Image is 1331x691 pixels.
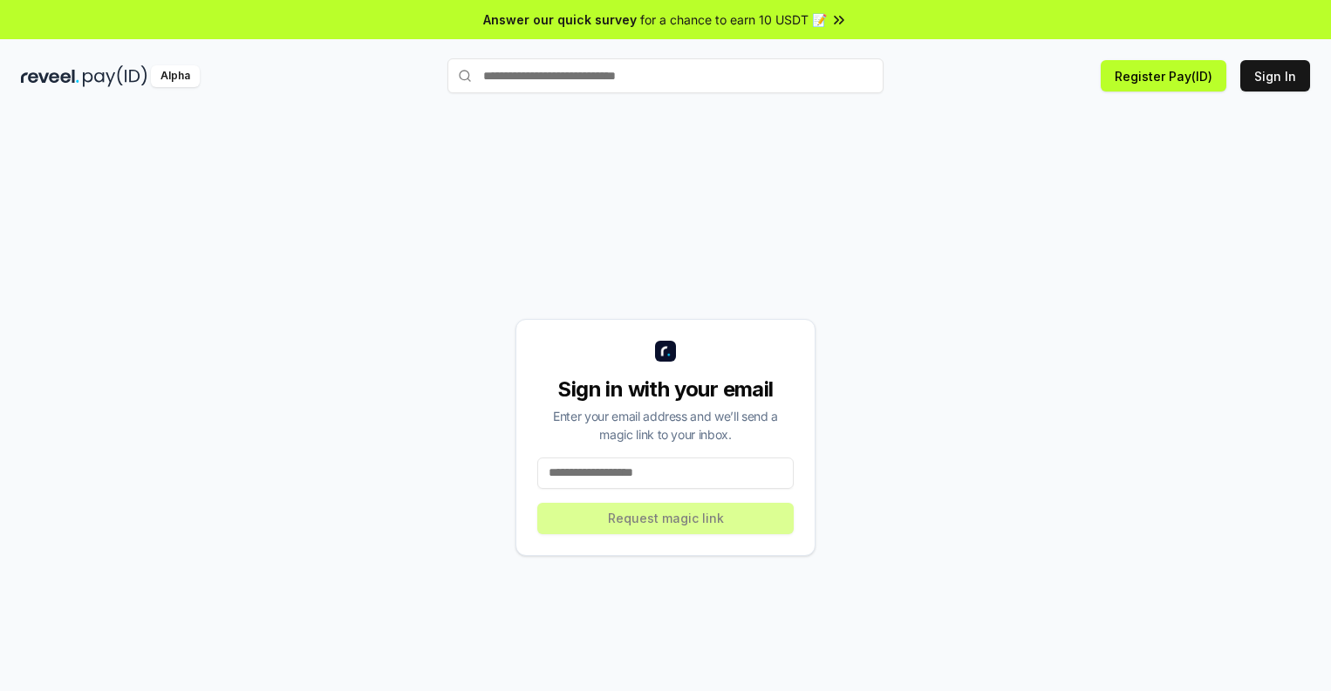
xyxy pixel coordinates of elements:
img: logo_small [655,341,676,362]
span: for a chance to earn 10 USDT 📝 [640,10,827,29]
img: pay_id [83,65,147,87]
div: Alpha [151,65,200,87]
button: Register Pay(ID) [1101,60,1226,91]
span: Answer our quick survey [483,10,637,29]
button: Sign In [1240,60,1310,91]
div: Enter your email address and we’ll send a magic link to your inbox. [537,407,794,444]
div: Sign in with your email [537,376,794,403]
img: reveel_dark [21,65,79,87]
